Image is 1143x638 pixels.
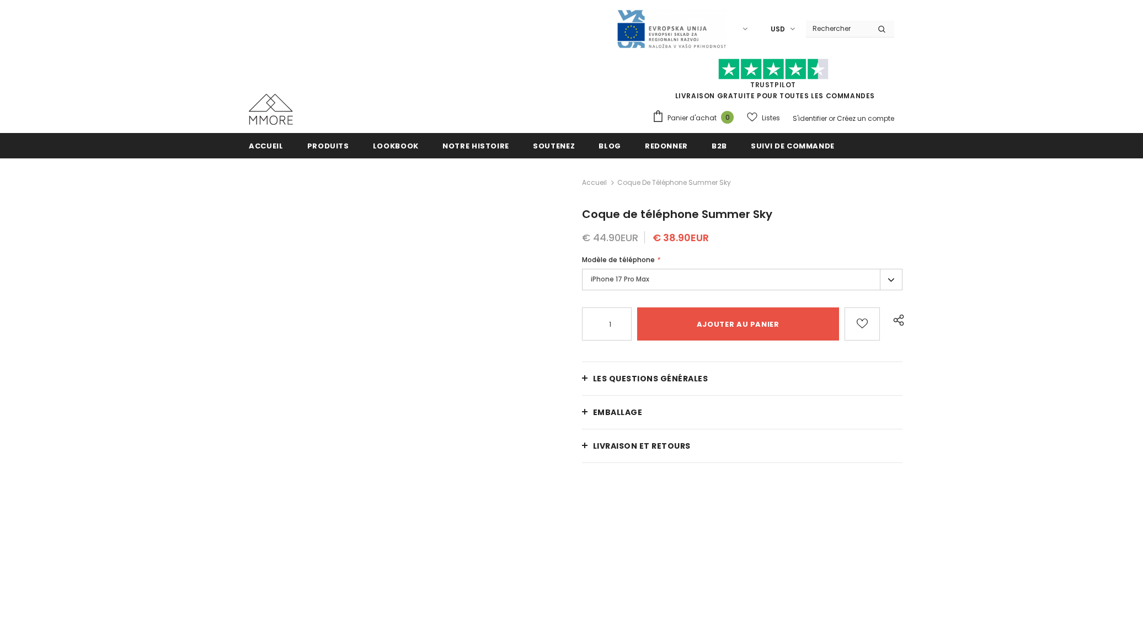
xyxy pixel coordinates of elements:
[582,362,902,395] a: Les questions générales
[721,111,734,124] span: 0
[582,396,902,429] a: EMBALLAGE
[373,141,419,151] span: Lookbook
[593,407,643,418] span: EMBALLAGE
[806,20,869,36] input: Search Site
[750,80,796,89] a: TrustPilot
[616,24,727,33] a: Javni Razpis
[582,231,638,244] span: € 44.90EUR
[793,114,827,123] a: S'identifier
[751,141,835,151] span: Suivi de commande
[307,141,349,151] span: Produits
[307,133,349,158] a: Produits
[593,373,708,384] span: Les questions générales
[616,9,727,49] img: Javni Razpis
[652,110,739,126] a: Panier d'achat 0
[582,176,607,189] a: Accueil
[249,94,293,125] img: Cas MMORE
[617,176,731,189] span: Coque de téléphone Summer Sky
[599,133,621,158] a: Blog
[747,108,780,127] a: Listes
[533,141,575,151] span: soutenez
[667,113,717,124] span: Panier d'achat
[837,114,894,123] a: Créez un compte
[652,63,894,100] span: LIVRAISON GRATUITE POUR TOUTES LES COMMANDES
[442,133,509,158] a: Notre histoire
[582,255,655,264] span: Modèle de téléphone
[582,429,902,462] a: Livraison et retours
[593,440,691,451] span: Livraison et retours
[249,133,284,158] a: Accueil
[582,206,772,222] span: Coque de téléphone Summer Sky
[373,133,419,158] a: Lookbook
[442,141,509,151] span: Notre histoire
[582,269,902,290] label: iPhone 17 Pro Max
[645,133,688,158] a: Redonner
[771,24,785,35] span: USD
[712,141,727,151] span: B2B
[645,141,688,151] span: Redonner
[762,113,780,124] span: Listes
[829,114,835,123] span: or
[653,231,709,244] span: € 38.90EUR
[599,141,621,151] span: Blog
[533,133,575,158] a: soutenez
[249,141,284,151] span: Accueil
[718,59,829,80] img: Faites confiance aux étoiles pilotes
[751,133,835,158] a: Suivi de commande
[637,307,839,341] input: Ajouter au panier
[712,133,727,158] a: B2B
